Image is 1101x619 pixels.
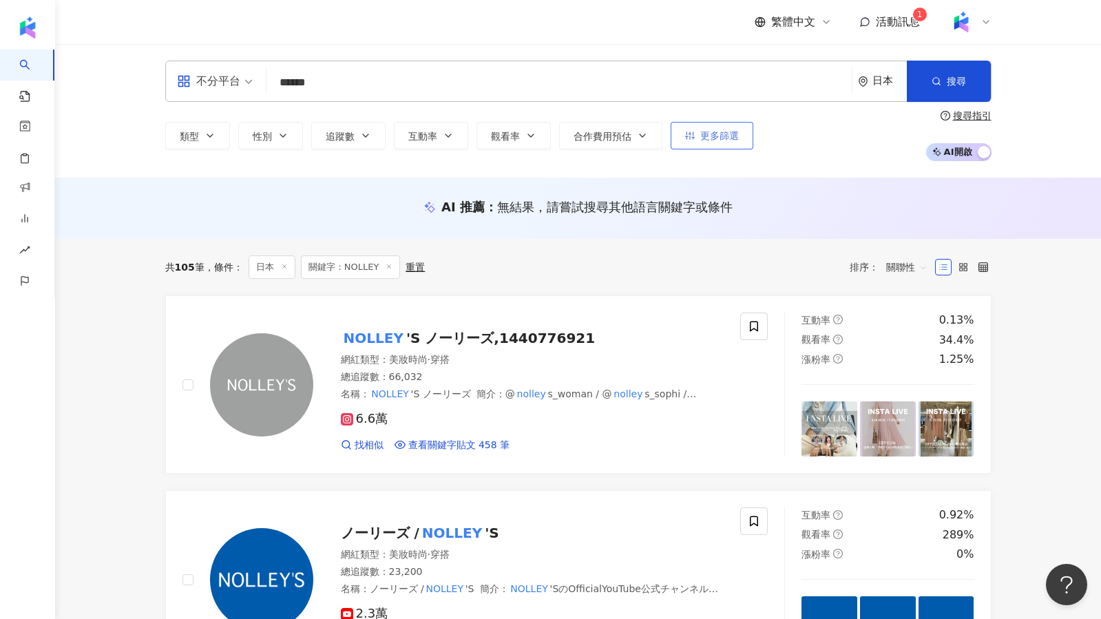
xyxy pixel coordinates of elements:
button: 追蹤數 [311,122,386,149]
span: 觀看率 [801,529,830,540]
span: question-circle [833,510,843,520]
span: ノーリーズ / [341,525,419,541]
div: 總追蹤數 ： 66,032 [341,370,724,384]
span: question-circle [833,335,843,344]
a: search [19,50,47,103]
span: 1 [917,10,923,19]
span: appstore [177,74,191,88]
div: 1.25% [939,352,974,367]
span: 更多篩選 [700,130,739,141]
img: post-image [919,401,974,457]
span: 美妝時尚 [389,354,428,365]
span: environment [858,76,868,87]
span: 查看關鍵字貼文 458 筆 [408,439,510,452]
button: 觀看率 [476,122,551,149]
span: 性別 [253,131,272,142]
span: 名稱 ： [341,388,471,399]
a: KOL AvatarNOLLEY'S ノーリーズ,1440776921網紅類型：美妝時尚·穿搭總追蹤數：66,032名稱：NOLLEY'S ノーリーズ簡介：@nolleys_woman / ... [165,295,992,474]
mark: NOLLEY [419,522,485,544]
a: 查看關鍵字貼文 458 筆 [395,439,510,452]
div: 0.92% [939,507,974,523]
mark: nolley [515,386,548,401]
div: 不分平台 [177,70,240,92]
mark: NOLLEY [341,327,406,349]
span: 搜尋 [947,76,966,87]
span: 無結果，請嘗試搜尋其他語言關鍵字或條件 [497,200,733,214]
div: 0.13% [939,313,974,328]
span: question-circle [833,354,843,364]
span: 找相似 [355,439,384,452]
span: 日本 [249,255,295,279]
span: 穿搭 [430,354,450,365]
button: 搜尋 [907,61,991,102]
span: question-circle [941,111,950,120]
div: 日本 [872,75,907,87]
span: 'S [465,583,474,594]
mark: nolley [605,399,638,415]
span: 6.6萬 [341,412,388,426]
span: 穿搭 [430,549,450,560]
div: AI 推薦 ： [441,198,733,216]
span: 105 [175,262,195,273]
img: Kolr%20app%20icon%20%281%29.png [948,9,974,35]
span: 'S ノーリーズ,1440776921 [406,330,595,346]
span: 合作費用預估 [574,131,631,142]
span: 觀看率 [491,131,520,142]
span: question-circle [833,315,843,324]
span: question-circle [833,549,843,558]
span: @ [505,388,515,399]
div: 重置 [406,262,425,273]
div: 共 筆 [165,262,205,273]
img: post-image [801,401,857,457]
span: 繁體中文 [771,14,815,30]
div: 總追蹤數 ： 23,200 [341,565,724,579]
span: ノーリーズ / [370,583,424,594]
span: 美妝時尚 [389,549,428,560]
span: 觀看率 [801,334,830,345]
span: 活動訊息 [876,15,920,28]
span: 關鍵字：NOLLEY [301,255,401,279]
img: post-image [860,401,916,457]
span: s_woman / @ [548,388,612,399]
iframe: Help Scout Beacon - Open [1046,564,1087,605]
div: 網紅類型 ： [341,548,724,562]
span: question-circle [833,529,843,539]
button: 性別 [238,122,303,149]
span: 互動率 [801,510,830,521]
div: 0% [956,547,974,562]
span: 漲粉率 [801,354,830,365]
mark: nolley [373,399,406,415]
span: · [428,354,430,365]
span: 'S [485,525,499,541]
div: 289% [943,527,974,543]
span: · [428,549,430,560]
div: 網紅類型 ： [341,353,724,367]
img: KOL Avatar [210,333,313,437]
button: 類型 [165,122,230,149]
div: 34.4% [939,333,974,348]
span: 名稱 ： [341,583,474,594]
div: 搜尋指引 [953,110,992,121]
span: 關聯性 [886,256,927,278]
img: logo icon [17,17,39,39]
span: 'S ノーリーズ [411,388,471,399]
mark: nolley [612,386,645,401]
span: 追蹤數 [326,131,355,142]
button: 合作費用預估 [559,122,662,149]
mark: NOLLEY [370,386,411,401]
span: 條件 ： [205,262,243,273]
mark: NOLLEY [424,581,465,596]
button: 互動率 [394,122,468,149]
mark: NOLLEY [509,581,550,596]
span: rise [19,236,30,267]
button: 更多篩選 [671,122,753,149]
span: 漲粉率 [801,549,830,560]
sup: 1 [913,8,927,21]
span: 類型 [180,131,199,142]
span: 互動率 [408,131,437,142]
a: 找相似 [341,439,384,452]
div: 排序： [850,256,935,278]
span: 互動率 [801,315,830,326]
